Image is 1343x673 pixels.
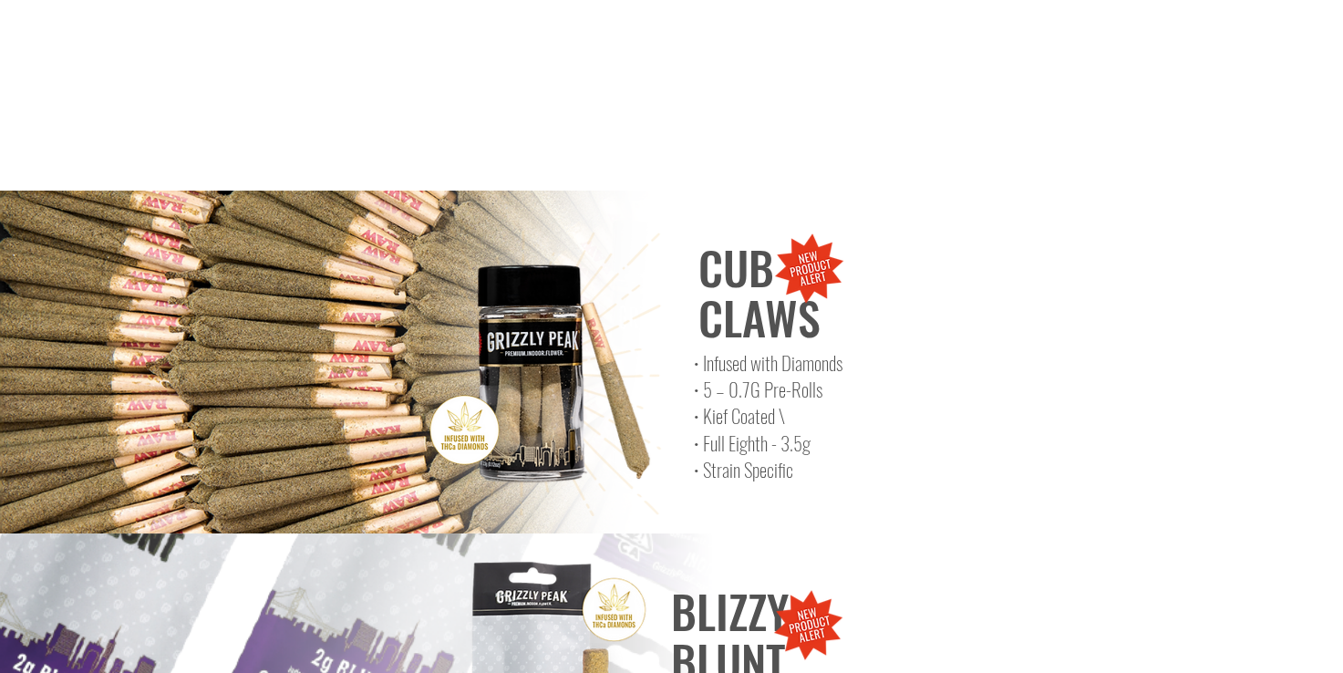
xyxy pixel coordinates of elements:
[770,229,849,308] img: ALERT.png
[694,348,842,484] span: • Infused with Diamonds • 5 – 0.7G Pre-Rolls • Kief Coated \ • Full Eighth - 3.5g • Strain Specific
[769,585,848,665] img: ALERT.png
[698,233,821,350] span: CUB CLAWS
[368,203,698,533] img: 5pack-2.png
[425,390,504,470] img: THC-infused.png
